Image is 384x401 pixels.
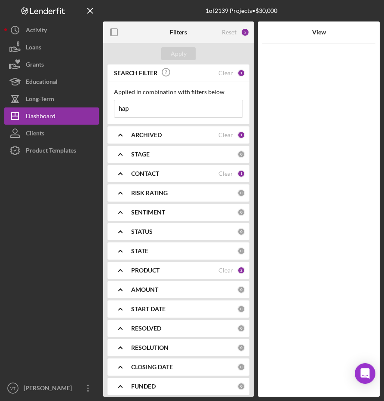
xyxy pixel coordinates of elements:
b: SENTIMENT [131,209,165,216]
div: Dashboard [26,107,55,127]
div: 0 [237,208,245,216]
div: Apply [171,47,187,60]
div: 0 [237,150,245,158]
div: Open Intercom Messenger [355,363,375,384]
b: STATE [131,248,148,254]
button: Grants [4,56,99,73]
div: 0 [237,286,245,294]
button: Clients [4,125,99,142]
div: 0 [237,228,245,236]
div: Clear [218,170,233,177]
div: 0 [237,247,245,255]
div: 0 [237,383,245,390]
div: 2 [237,266,245,274]
b: Filters [170,29,187,36]
div: 0 [237,189,245,197]
div: 1 [237,69,245,77]
div: Reset [222,29,237,36]
button: Long-Term [4,90,99,107]
div: 0 [237,344,245,352]
button: Activity [4,21,99,39]
div: [PERSON_NAME] [22,380,77,399]
b: STAGE [131,151,150,158]
b: CONTACT [131,170,159,177]
button: Apply [161,47,196,60]
div: Long-Term [26,90,54,110]
button: Product Templates [4,142,99,159]
button: VT[PERSON_NAME] [4,380,99,397]
b: CLOSING DATE [131,364,173,370]
div: Product Templates [26,142,76,161]
div: 0 [237,324,245,332]
div: 5 [241,28,249,37]
b: ARCHIVED [131,132,162,138]
div: Clear [218,267,233,274]
div: Applied in combination with filters below [114,89,243,95]
div: 1 [237,170,245,178]
div: Loans [26,39,41,58]
button: Educational [4,73,99,90]
b: PRODUCT [131,267,160,274]
b: SEARCH FILTER [114,70,157,77]
div: Clear [218,132,233,138]
div: Clear [218,70,233,77]
b: START DATE [131,306,166,312]
b: STATUS [131,228,153,235]
b: RISK RATING [131,190,168,196]
button: Loans [4,39,99,56]
b: AMOUNT [131,286,158,293]
div: 0 [237,363,245,371]
div: Grants [26,56,44,75]
text: VT [10,386,15,391]
button: Dashboard [4,107,99,125]
b: RESOLVED [131,325,161,332]
div: 1 of 2139 Projects • $30,000 [206,7,277,14]
b: RESOLUTION [131,344,169,351]
div: 1 [237,131,245,139]
b: FUNDED [131,383,156,390]
div: Educational [26,73,58,92]
div: 0 [237,305,245,313]
div: View [272,29,366,36]
div: Activity [26,21,47,41]
div: Clients [26,125,44,144]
